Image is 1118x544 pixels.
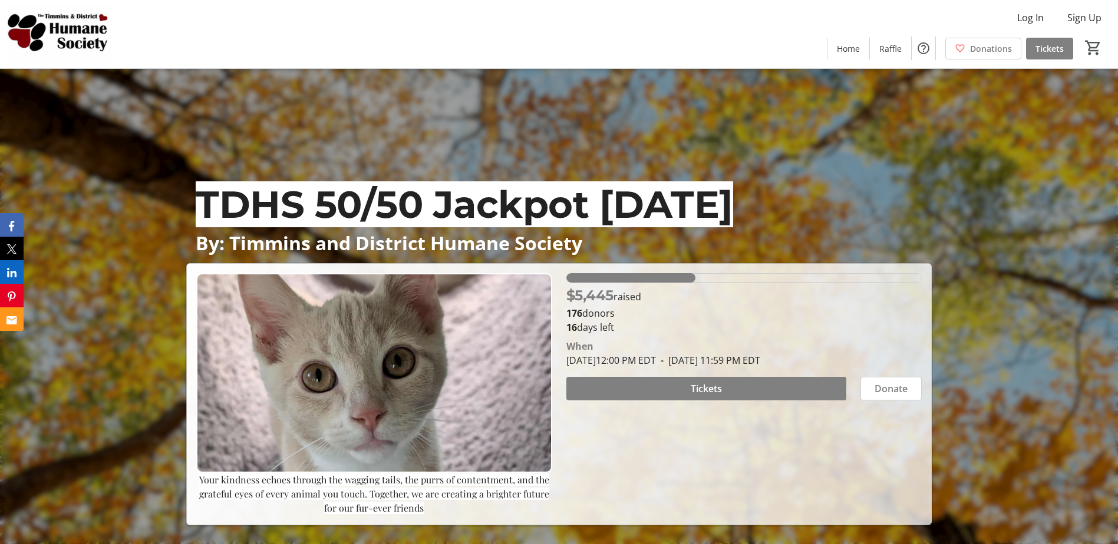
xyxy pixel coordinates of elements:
button: Donate [860,377,922,400]
span: TDHS 50/50 Jackpot [DATE] [196,181,733,227]
p: donors [566,306,922,320]
span: [DATE] 12:00 PM EDT [566,354,656,367]
p: raised [566,285,641,306]
span: [DATE] 11:59 PM EDT [656,354,760,367]
span: Home [837,42,860,55]
span: Donate [875,382,908,396]
button: Cart [1083,37,1104,58]
a: Home [827,38,869,59]
b: 176 [566,307,582,320]
button: Tickets [566,377,846,400]
a: Donations [945,38,1021,59]
span: $5,445 [566,287,614,304]
span: Tickets [1035,42,1064,55]
span: Raffle [879,42,902,55]
span: Log In [1017,11,1044,25]
span: Your kindness echoes through the wagging tails, the purrs of contentment, and the grateful eyes o... [199,473,549,514]
div: 36.3% of fundraising goal reached [566,273,922,283]
img: Campaign CTA Media Photo [196,273,552,473]
button: Log In [1008,8,1053,27]
img: Timmins and District Humane Society's Logo [7,5,112,64]
button: Help [912,37,935,60]
a: Tickets [1026,38,1073,59]
span: - [656,354,668,367]
span: Donations [970,42,1012,55]
p: By: Timmins and District Humane Society [196,233,922,253]
button: Sign Up [1058,8,1111,27]
p: days left [566,320,922,334]
a: Raffle [870,38,911,59]
span: Tickets [691,382,722,396]
div: When [566,339,593,353]
span: Sign Up [1067,11,1101,25]
span: 16 [566,321,577,334]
